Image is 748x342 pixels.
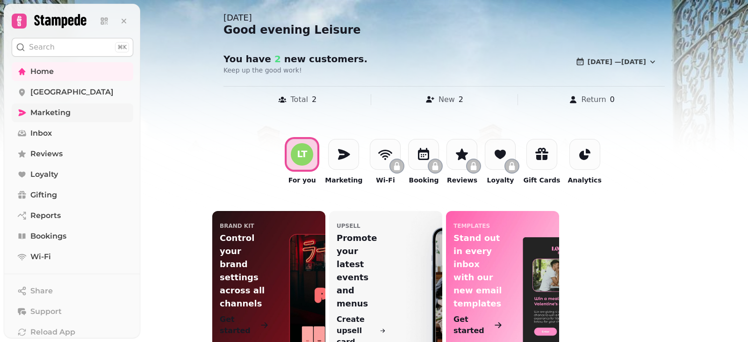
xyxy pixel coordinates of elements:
[453,232,503,310] p: Stand out in every inbox with our new email templates
[30,189,57,201] span: Gifting
[12,227,133,246] a: Bookings
[30,210,61,221] span: Reports
[376,175,395,185] p: Wi-Fi
[12,165,133,184] a: Loyalty
[12,62,133,81] a: Home
[337,222,360,230] p: upsell
[12,302,133,321] button: Support
[12,206,133,225] a: Reports
[12,83,133,102] a: [GEOGRAPHIC_DATA]
[523,175,560,185] p: Gift Cards
[453,314,492,336] p: Get started
[30,66,54,77] span: Home
[453,222,490,230] p: templates
[12,186,133,204] a: Gifting
[12,124,133,143] a: Inbox
[29,42,55,53] p: Search
[223,22,665,37] div: Good evening Leisure
[12,323,133,342] button: Reload App
[115,42,129,52] div: ⌘K
[12,282,133,300] button: Share
[337,232,386,310] p: Promote your latest events and menus
[409,175,439,185] p: Booking
[220,232,269,310] p: Control your brand settings across all channels
[223,11,665,24] div: [DATE]
[223,52,403,65] h2: You have new customer s .
[220,314,258,336] p: Get started
[30,107,71,118] span: Marketing
[30,306,62,317] span: Support
[568,52,665,71] button: [DATE] —[DATE]
[588,58,646,65] span: [DATE] — [DATE]
[12,103,133,122] a: Marketing
[30,148,63,160] span: Reviews
[12,145,133,163] a: Reviews
[447,175,477,185] p: Reviews
[30,327,75,338] span: Reload App
[30,285,53,297] span: Share
[30,169,58,180] span: Loyalty
[30,231,66,242] span: Bookings
[271,53,281,65] span: 2
[30,251,51,262] span: Wi-Fi
[12,247,133,266] a: Wi-Fi
[297,150,307,159] div: L T
[12,38,133,57] button: Search⌘K
[568,175,601,185] p: Analytics
[223,65,463,75] p: Keep up the good work!
[30,87,114,98] span: [GEOGRAPHIC_DATA]
[30,128,52,139] span: Inbox
[487,175,514,185] p: Loyalty
[325,175,362,185] p: Marketing
[288,175,316,185] p: For you
[220,222,254,230] p: Brand Kit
